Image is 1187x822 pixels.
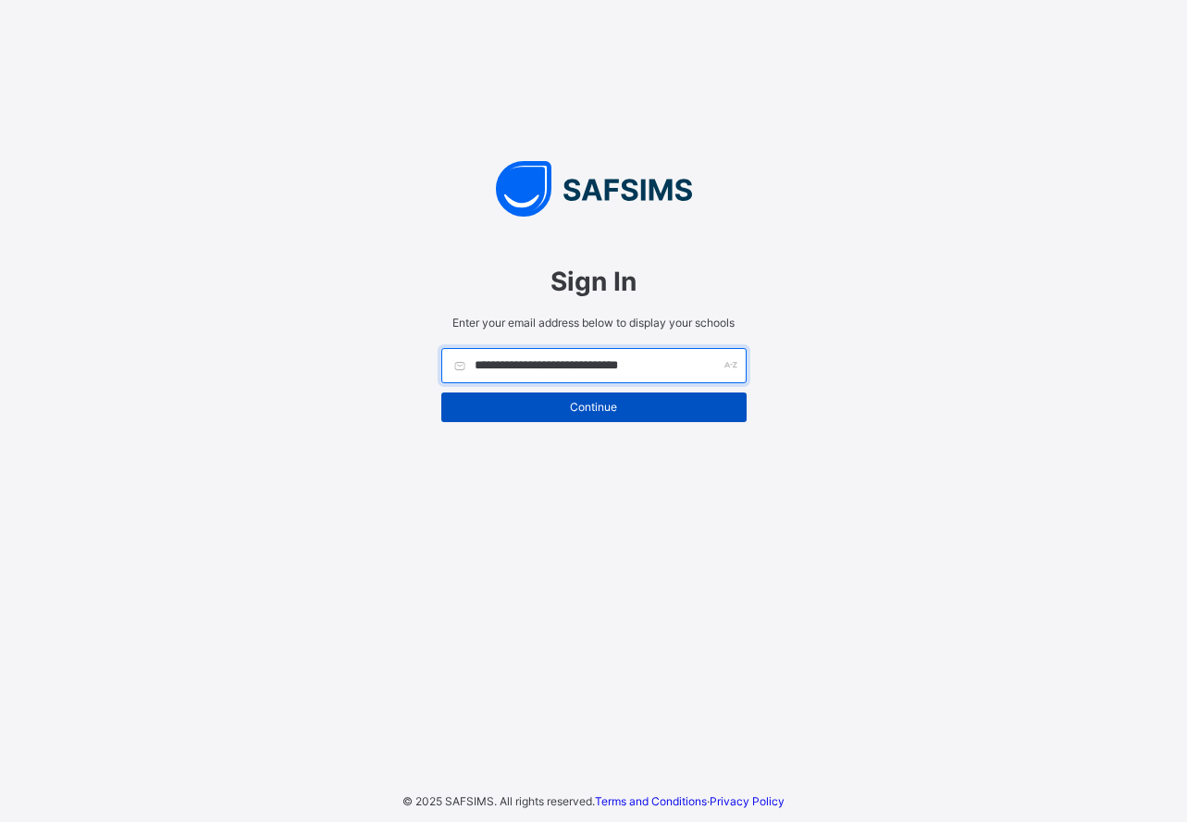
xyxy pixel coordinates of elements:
[455,400,733,414] span: Continue
[441,316,747,330] span: Enter your email address below to display your schools
[595,794,707,808] a: Terms and Conditions
[402,794,595,808] span: © 2025 SAFSIMS. All rights reserved.
[710,794,785,808] a: Privacy Policy
[595,794,785,808] span: ·
[441,266,747,297] span: Sign In
[423,161,765,217] img: SAFSIMS Logo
